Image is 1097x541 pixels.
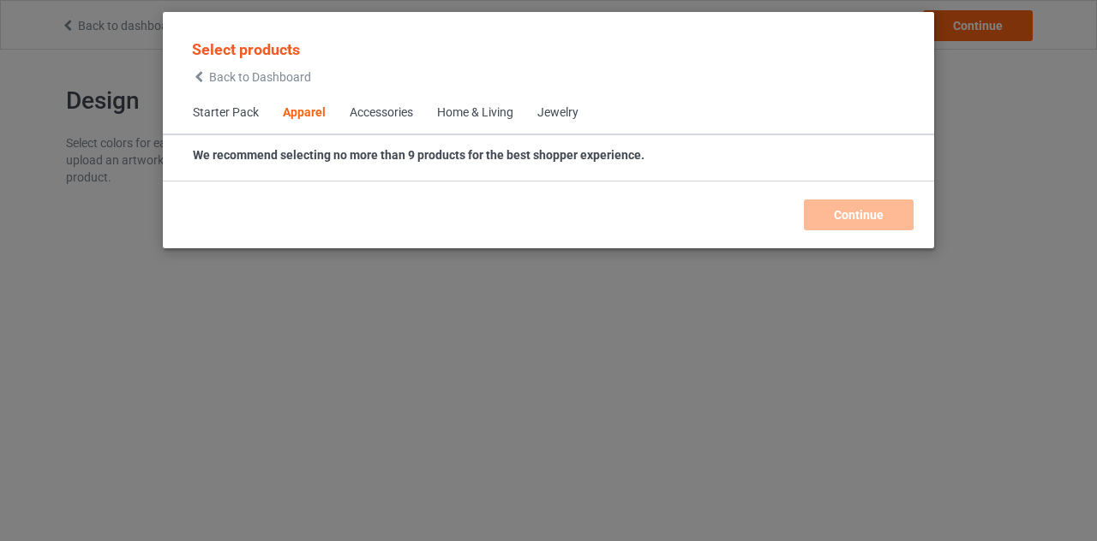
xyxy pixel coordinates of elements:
[192,40,300,58] span: Select products
[537,104,578,122] div: Jewelry
[283,104,326,122] div: Apparel
[181,92,271,134] span: Starter Pack
[350,104,413,122] div: Accessories
[193,148,644,162] strong: We recommend selecting no more than 9 products for the best shopper experience.
[209,70,311,84] span: Back to Dashboard
[437,104,513,122] div: Home & Living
